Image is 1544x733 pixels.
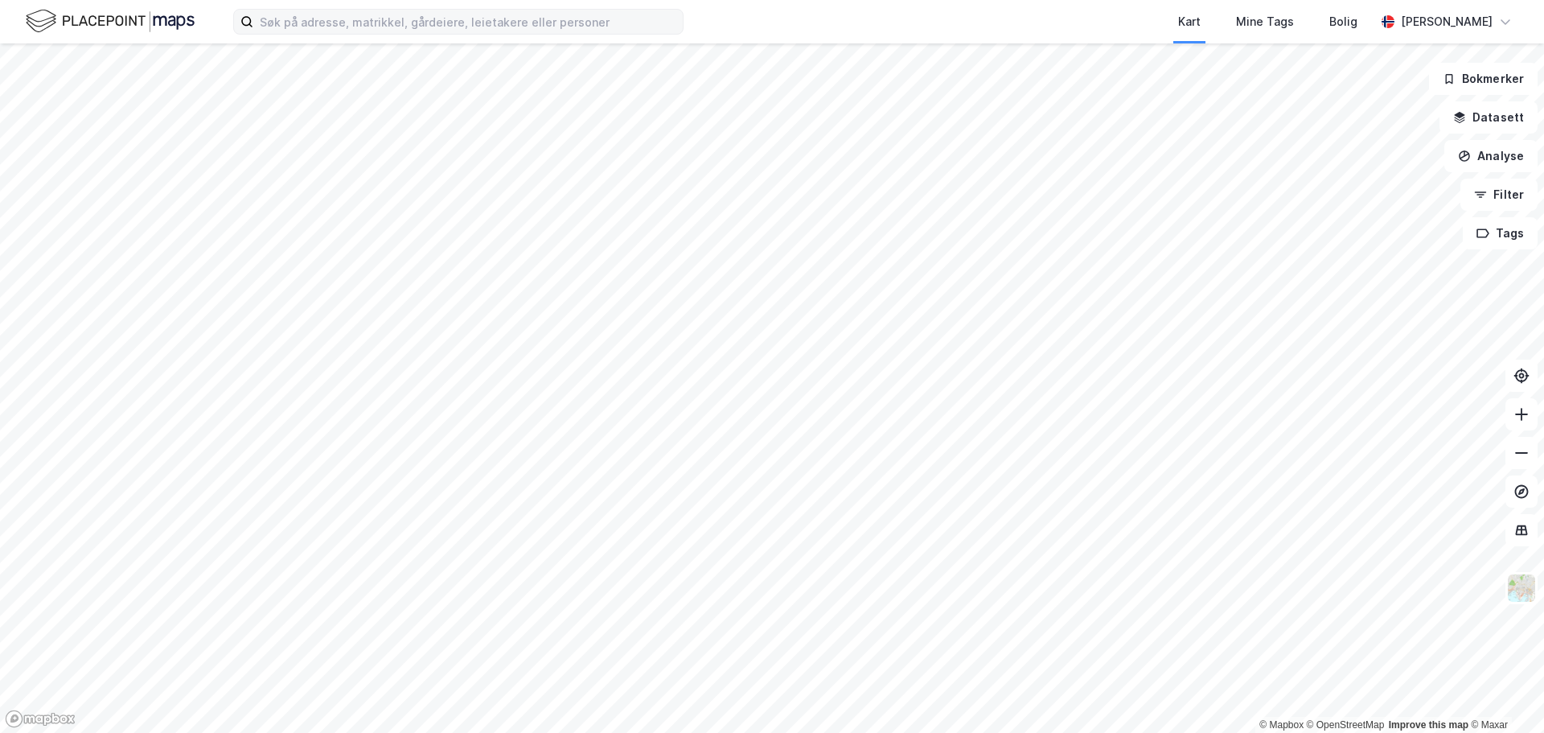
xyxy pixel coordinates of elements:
button: Bokmerker [1429,63,1538,95]
img: Z [1506,573,1537,603]
button: Tags [1463,217,1538,249]
div: Mine Tags [1236,12,1294,31]
a: Mapbox [1259,719,1304,731]
a: OpenStreetMap [1307,719,1385,731]
iframe: Chat Widget [1464,656,1544,733]
img: logo.f888ab2527a4732fd821a326f86c7f29.svg [26,7,195,35]
div: Bolig [1329,12,1357,31]
button: Filter [1460,179,1538,211]
div: Kontrollprogram for chat [1464,656,1544,733]
div: [PERSON_NAME] [1401,12,1493,31]
a: Improve this map [1389,719,1468,731]
div: Kart [1178,12,1201,31]
button: Analyse [1444,140,1538,172]
a: Mapbox homepage [5,710,76,728]
input: Søk på adresse, matrikkel, gårdeiere, leietakere eller personer [253,10,683,34]
button: Datasett [1439,101,1538,134]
